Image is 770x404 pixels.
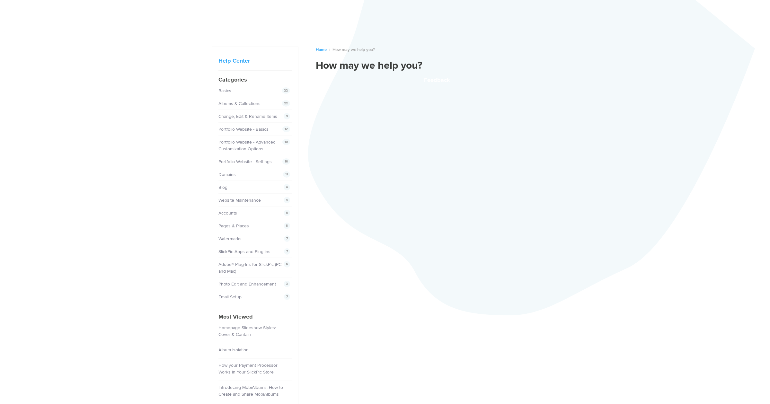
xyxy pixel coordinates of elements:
[218,75,292,84] h4: Categories
[218,249,270,254] a: SlickPic Apps and Plug-ins
[282,126,290,132] span: 12
[218,185,227,190] a: Blog
[218,101,261,106] a: Albums & Collections
[218,127,269,132] a: Portfolio Website - Basics
[218,281,276,287] a: Photo Edit and Enhancement
[329,47,330,52] span: /
[284,261,290,268] span: 6
[284,210,290,216] span: 8
[284,235,290,242] span: 7
[218,312,292,321] h4: Most Viewed
[284,184,290,190] span: 4
[284,294,290,300] span: 7
[218,294,242,300] a: Email Setup
[332,47,375,52] span: How may we help you?
[218,139,276,152] a: Portfolio Website - Advanced Customization Options
[282,87,290,94] span: 22
[282,158,290,165] span: 16
[316,77,559,83] button: Feedback
[218,325,276,337] a: Homepage Slideshow Styles: Cover & Contain
[218,363,278,375] a: How your Payment Processor Works in Your SlickPic Store
[218,88,231,93] a: Basics
[284,223,290,229] span: 8
[282,139,290,145] span: 10
[218,172,236,177] a: Domains
[218,347,249,353] a: Album Isolation
[218,262,281,274] a: Adobe® Plug-Ins for SlickPic (PC and Mac)
[218,57,250,64] a: Help Center
[218,236,242,242] a: Watermarks
[218,198,261,203] a: Website Maintenance
[284,197,290,203] span: 4
[218,210,237,216] a: Accounts
[316,47,327,52] a: Home
[284,248,290,255] span: 7
[218,223,249,229] a: Pages & Places
[218,114,277,119] a: Change, Edit & Rename Items
[282,100,290,107] span: 22
[284,113,290,119] span: 9
[316,59,559,72] h1: How may we help you?
[284,281,290,287] span: 3
[218,385,283,397] a: Introducing MobiAlbums: How to Create and Share MobiAlbums
[283,171,290,178] span: 11
[218,159,272,164] a: Portfolio Website - Settings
